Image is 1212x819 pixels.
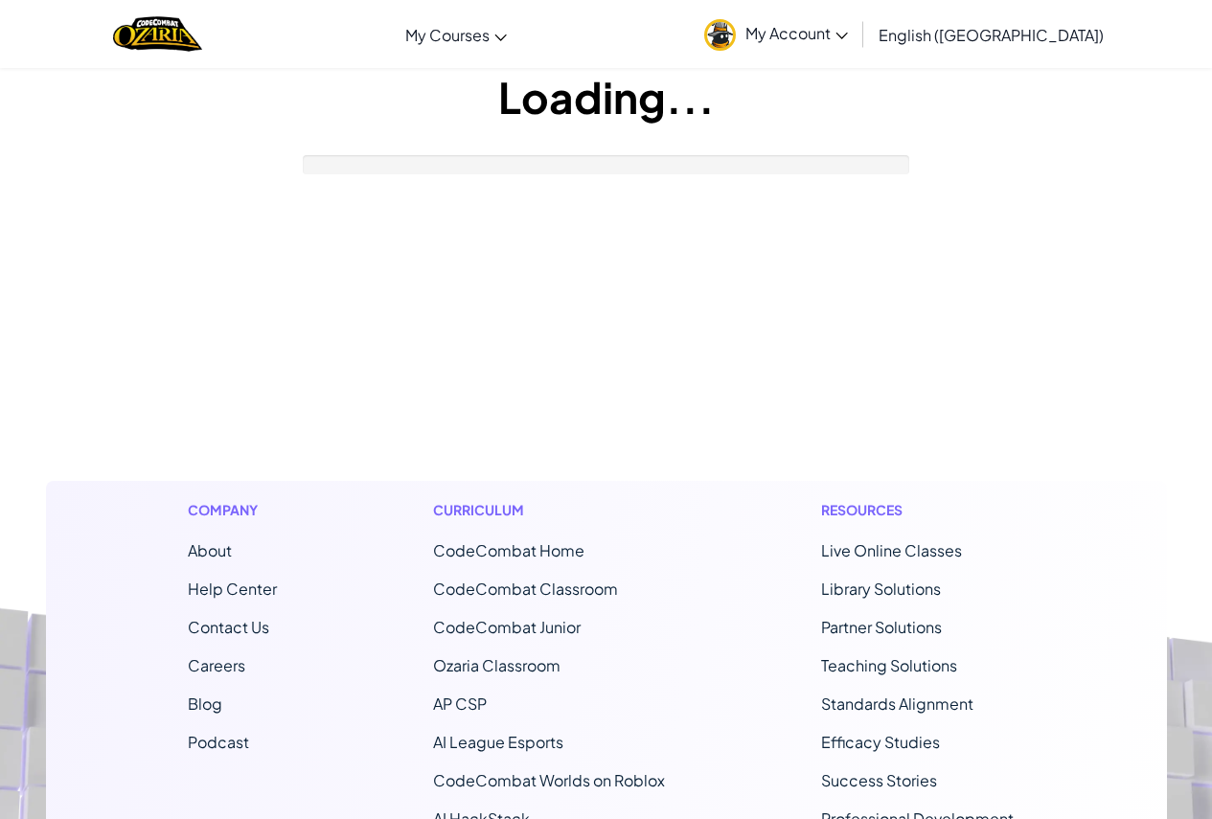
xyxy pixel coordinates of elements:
[821,500,1025,520] h1: Resources
[433,617,581,637] a: CodeCombat Junior
[821,694,973,714] a: Standards Alignment
[704,19,736,51] img: avatar
[433,655,560,675] a: Ozaria Classroom
[433,579,618,599] a: CodeCombat Classroom
[113,14,202,54] img: Home
[405,25,490,45] span: My Courses
[188,540,232,560] a: About
[433,732,563,752] a: AI League Esports
[821,617,942,637] a: Partner Solutions
[745,23,848,43] span: My Account
[113,14,202,54] a: Ozaria by CodeCombat logo
[188,579,277,599] a: Help Center
[821,732,940,752] a: Efficacy Studies
[879,25,1104,45] span: English ([GEOGRAPHIC_DATA])
[433,540,584,560] span: CodeCombat Home
[821,579,941,599] a: Library Solutions
[188,655,245,675] a: Careers
[396,9,516,60] a: My Courses
[188,500,277,520] h1: Company
[188,732,249,752] a: Podcast
[821,770,937,790] a: Success Stories
[433,770,665,790] a: CodeCombat Worlds on Roblox
[821,540,962,560] a: Live Online Classes
[821,655,957,675] a: Teaching Solutions
[695,4,858,64] a: My Account
[188,617,269,637] span: Contact Us
[869,9,1113,60] a: English ([GEOGRAPHIC_DATA])
[188,694,222,714] a: Blog
[433,694,487,714] a: AP CSP
[433,500,665,520] h1: Curriculum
